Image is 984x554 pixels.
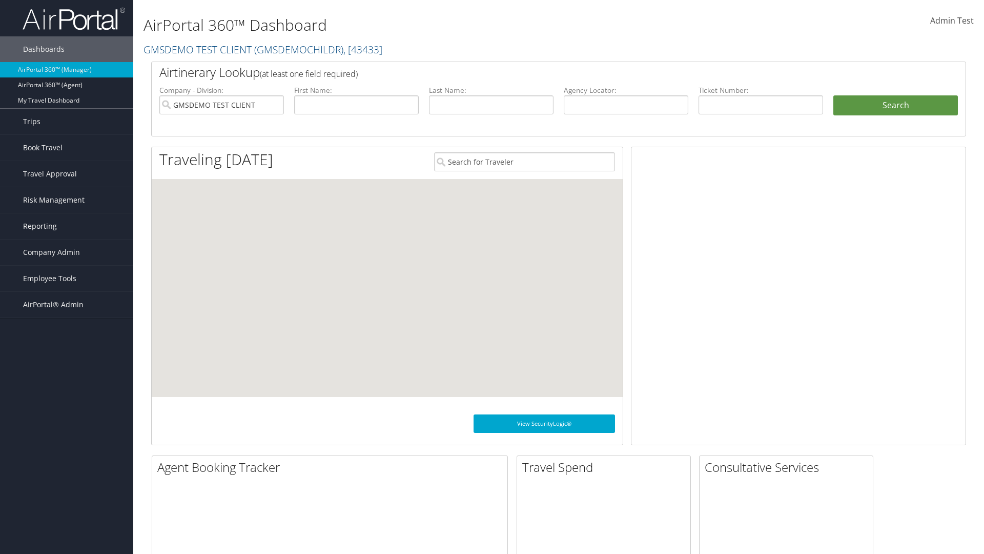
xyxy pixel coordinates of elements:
[474,414,615,433] a: View SecurityLogic®
[23,135,63,161] span: Book Travel
[564,85,688,95] label: Agency Locator:
[343,43,382,56] span: , [ 43433 ]
[930,15,974,26] span: Admin Test
[159,64,890,81] h2: Airtinerary Lookup
[23,187,85,213] span: Risk Management
[23,36,65,62] span: Dashboards
[23,109,40,134] span: Trips
[143,43,382,56] a: GMSDEMO TEST CLIENT
[157,459,507,476] h2: Agent Booking Tracker
[23,292,84,318] span: AirPortal® Admin
[699,85,823,95] label: Ticket Number:
[159,85,284,95] label: Company - Division:
[23,161,77,187] span: Travel Approval
[429,85,553,95] label: Last Name:
[434,152,615,171] input: Search for Traveler
[23,266,76,291] span: Employee Tools
[705,459,873,476] h2: Consultative Services
[23,240,80,265] span: Company Admin
[930,5,974,37] a: Admin Test
[23,7,125,31] img: airportal-logo.png
[833,95,958,116] button: Search
[522,459,690,476] h2: Travel Spend
[159,149,273,170] h1: Traveling [DATE]
[143,14,697,36] h1: AirPortal 360™ Dashboard
[254,43,343,56] span: ( GMSDEMOCHILDR )
[294,85,419,95] label: First Name:
[260,68,358,80] span: (at least one field required)
[23,213,57,239] span: Reporting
